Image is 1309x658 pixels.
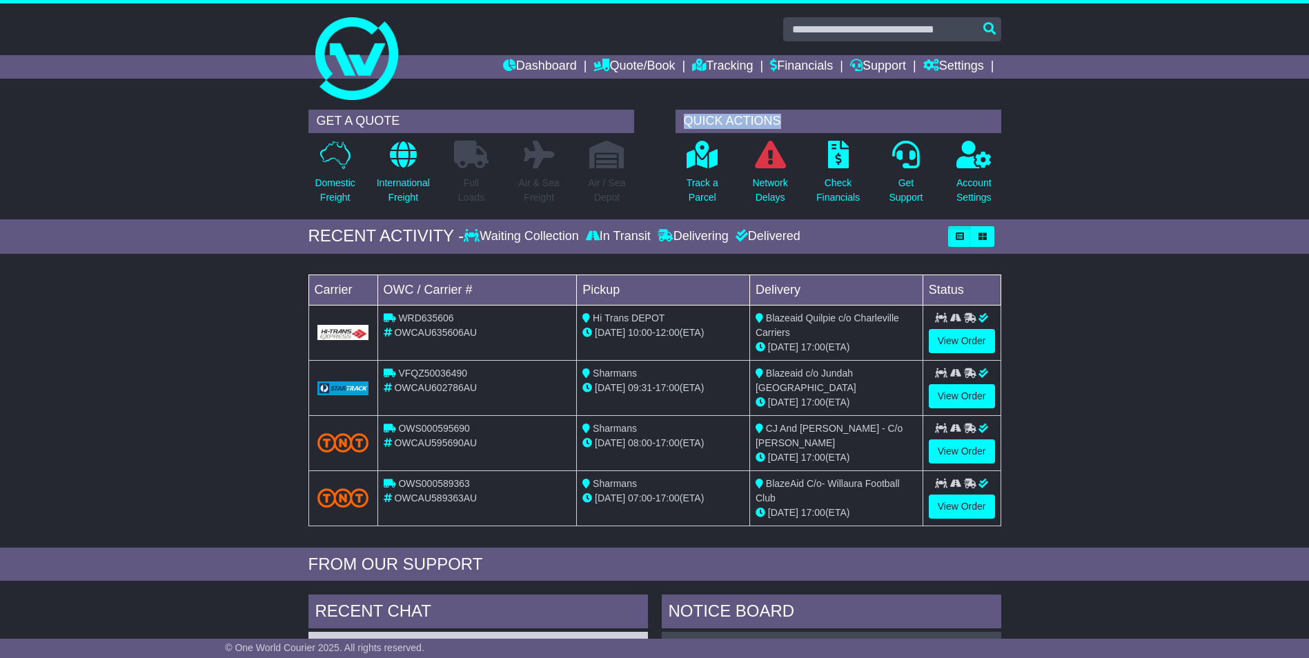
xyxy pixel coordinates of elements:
td: Carrier [308,275,377,305]
span: [DATE] [595,492,625,504]
img: TNT_Domestic.png [317,433,369,452]
img: GetCarrierServiceLogo [317,381,369,395]
div: (ETA) [756,506,917,520]
a: View Order [929,384,995,408]
p: International Freight [377,176,430,205]
span: Blazeaid Quilpie c/o Charleville Carriers [756,312,899,338]
span: [DATE] [768,341,798,352]
span: 17:00 [801,507,825,518]
div: Delivered [732,229,800,244]
span: [DATE] [595,382,625,393]
div: RECENT CHAT [308,595,648,632]
p: Network Delays [752,176,787,205]
p: Air / Sea Depot [589,176,626,205]
div: - (ETA) [582,381,744,395]
div: GET A QUOTE [308,110,634,133]
a: InternationalFreight [376,140,431,212]
span: OWCAU589363AU [394,492,477,504]
span: 17:00 [801,452,825,463]
div: (ETA) [756,340,917,355]
a: Track aParcel [686,140,719,212]
p: Track a Parcel [687,176,718,205]
span: OWCAU602786AU [394,382,477,393]
span: Hi Trans DEPOT [593,312,665,323]
div: - (ETA) [582,436,744,450]
div: RECENT ACTIVITY - [308,226,464,246]
span: 17:00 [801,397,825,408]
a: AccountSettings [956,140,992,212]
span: Blazeaid c/o Jundah [GEOGRAPHIC_DATA] [756,368,856,393]
p: Full Loads [454,176,489,205]
div: (ETA) [756,450,917,465]
a: Settings [923,55,984,79]
td: OWC / Carrier # [377,275,577,305]
div: NOTICE BOARD [662,595,1001,632]
div: QUICK ACTIONS [676,110,1001,133]
div: - (ETA) [582,491,744,506]
p: Domestic Freight [315,176,355,205]
td: Delivery [749,275,923,305]
span: [DATE] [768,507,798,518]
a: DomesticFreight [314,140,355,212]
a: View Order [929,329,995,353]
span: BlazeAid C/o- Willaura Football Club [756,478,900,504]
a: Tracking [692,55,753,79]
span: [DATE] [595,327,625,338]
span: 10:00 [628,327,652,338]
a: Support [850,55,906,79]
a: Dashboard [503,55,577,79]
td: Status [923,275,1001,305]
span: 09:31 [628,382,652,393]
span: 12:00 [656,327,680,338]
p: Air & Sea Freight [519,176,560,205]
span: Sharmans [593,478,637,489]
div: Waiting Collection [464,229,582,244]
span: OWCAU595690AU [394,437,477,448]
a: NetworkDelays [751,140,788,212]
span: © One World Courier 2025. All rights reserved. [225,642,424,653]
div: (ETA) [756,395,917,410]
a: GetSupport [888,140,923,212]
a: View Order [929,439,995,463]
span: WRD635606 [398,312,453,323]
span: [DATE] [768,397,798,408]
span: OWS000595690 [398,423,470,434]
a: CheckFinancials [816,140,860,212]
img: TNT_Domestic.png [317,488,369,507]
td: Pickup [577,275,750,305]
div: - (ETA) [582,326,744,340]
span: OWS000589363 [398,478,470,489]
p: Get Support [889,176,923,205]
span: 07:00 [628,492,652,504]
a: View Order [929,495,995,519]
div: In Transit [582,229,654,244]
p: Check Financials [816,176,860,205]
div: FROM OUR SUPPORT [308,555,1001,575]
div: Delivering [654,229,732,244]
p: Account Settings [956,176,992,205]
span: 17:00 [656,437,680,448]
span: CJ And [PERSON_NAME] - C/o [PERSON_NAME] [756,423,903,448]
span: [DATE] [768,452,798,463]
span: [DATE] [595,437,625,448]
span: Sharmans [593,368,637,379]
img: GetCarrierServiceLogo [317,325,369,340]
span: Sharmans [593,423,637,434]
a: Financials [770,55,833,79]
span: 17:00 [656,382,680,393]
span: 17:00 [656,492,680,504]
span: OWCAU635606AU [394,327,477,338]
span: 08:00 [628,437,652,448]
span: VFQZ50036490 [398,368,467,379]
a: Quote/Book [593,55,675,79]
span: 17:00 [801,341,825,352]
